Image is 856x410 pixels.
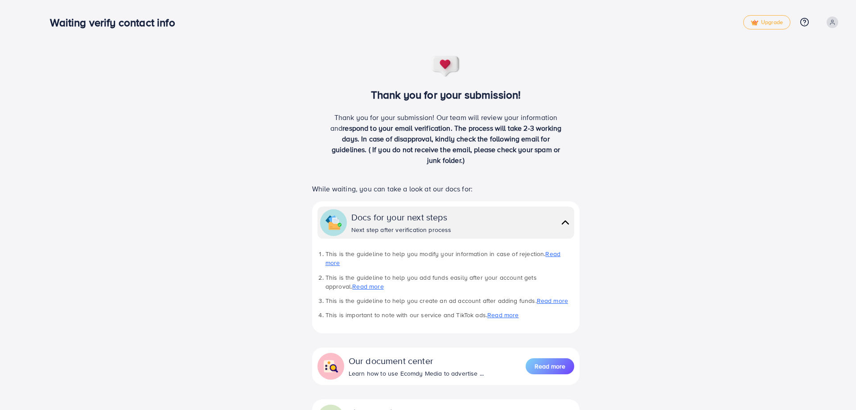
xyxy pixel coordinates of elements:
div: Next step after verification process [351,225,452,234]
h3: Waiting verify contact info [50,16,182,29]
div: Learn how to use Ecomdy Media to advertise ... [349,369,484,378]
a: Read more [537,296,568,305]
li: This is the guideline to help you modify your information in case of rejection. [325,249,574,268]
a: Read more [352,282,383,291]
img: tick [751,20,758,26]
div: Docs for your next steps [351,211,452,224]
img: collapse [325,215,342,231]
a: Read more [526,357,574,375]
img: collapse [323,358,339,374]
span: Upgrade [751,19,783,26]
img: success [431,55,461,78]
a: Read more [325,249,560,267]
div: Our document center [349,354,484,367]
p: Thank you for your submission! Our team will review your information and [327,112,565,166]
span: Read more [535,362,565,371]
li: This is the guideline to help you create an ad account after adding funds. [325,296,574,305]
button: Read more [526,358,574,374]
li: This is the guideline to help you add funds easily after your account gets approval. [325,273,574,291]
a: Read more [487,311,519,319]
p: While waiting, you can take a look at our docs for: [312,183,580,194]
img: collapse [559,216,572,229]
span: respond to your email verification. The process will take 2-3 working days. In case of disapprova... [332,123,562,165]
li: This is important to note with our service and TikTok ads. [325,311,574,319]
a: tickUpgrade [743,15,790,29]
h3: Thank you for your submission! [297,88,595,101]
